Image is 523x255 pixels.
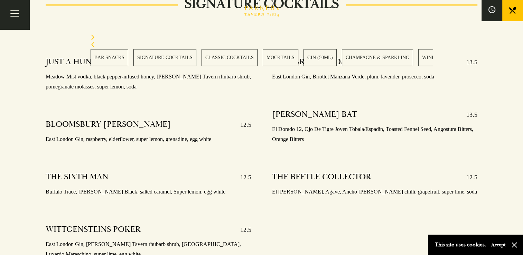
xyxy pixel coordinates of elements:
h4: BLOOMSBURY [PERSON_NAME] [46,119,171,130]
a: 5 / 28 [303,49,337,66]
a: 4 / 28 [263,49,298,66]
a: 1 / 28 [91,49,128,66]
h4: THE BEETLE COLLECTOR [272,172,371,183]
a: 6 / 28 [342,49,413,66]
a: 2 / 28 [133,49,196,66]
p: 12.5 [459,172,477,183]
a: 3 / 28 [202,49,258,66]
div: Previous slide [91,42,433,49]
button: Accept [491,242,506,248]
p: East London Gin, raspberry, elderflower, super lemon, grenadine, egg white [46,134,251,144]
h4: WITTGENSTEINS POKER [46,224,141,235]
h4: [PERSON_NAME] BAT [272,109,357,120]
h4: THE SIXTH MAN [46,172,109,183]
p: Buffalo Trace, [PERSON_NAME] Black, salted caramel, Super lemon, egg white [46,187,251,197]
p: This site uses cookies. [435,240,486,250]
a: 7 / 28 [418,49,441,66]
p: 13.5 [459,109,477,120]
p: El [PERSON_NAME], Agave, Ancho [PERSON_NAME] chilli, grapefruit, super lime, soda [272,187,477,197]
p: El Dorado 12, Ojo De Tigre Joven Tobala/Espadin, Toasted Fennel Seed, Angostura Bitters, Orange B... [272,124,477,144]
p: 12.5 [233,172,251,183]
div: Next slide [91,35,433,42]
p: 12.5 [233,119,251,130]
button: Close and accept [511,242,518,248]
p: 12.5 [233,224,251,235]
